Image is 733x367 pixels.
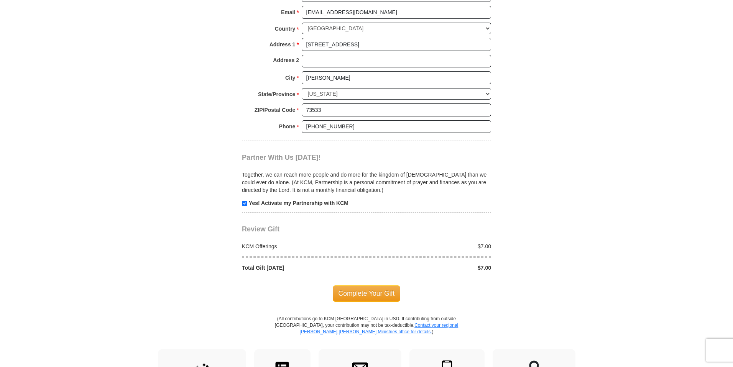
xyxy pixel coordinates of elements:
[285,72,295,83] strong: City
[255,105,296,115] strong: ZIP/Postal Code
[270,39,296,50] strong: Address 1
[242,171,491,194] p: Together, we can reach more people and do more for the kingdom of [DEMOGRAPHIC_DATA] than we coul...
[279,121,296,132] strong: Phone
[366,242,495,250] div: $7.00
[242,154,321,161] span: Partner With Us [DATE]!
[275,23,296,34] strong: Country
[242,225,279,233] span: Review Gift
[299,323,458,334] a: Contact your regional [PERSON_NAME] [PERSON_NAME] Ministries office for details.
[281,7,295,18] strong: Email
[238,242,367,250] div: KCM Offerings
[274,316,459,349] p: (All contributions go to KCM [GEOGRAPHIC_DATA] in USD. If contributing from outside [GEOGRAPHIC_D...
[238,264,367,272] div: Total Gift [DATE]
[333,285,401,301] span: Complete Your Gift
[249,200,348,206] strong: Yes! Activate my Partnership with KCM
[366,264,495,272] div: $7.00
[273,55,299,66] strong: Address 2
[258,89,295,100] strong: State/Province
